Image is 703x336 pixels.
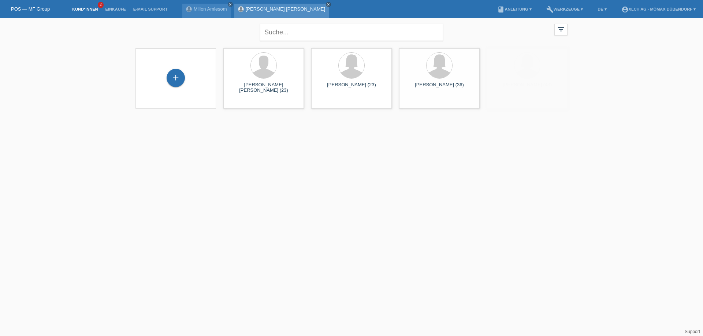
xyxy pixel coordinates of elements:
a: Support [685,329,700,334]
a: close [326,2,331,7]
a: Kund*innen [68,7,101,11]
div: [PERSON_NAME] (36) [405,82,474,94]
i: close [327,3,330,6]
a: [PERSON_NAME] [PERSON_NAME] [246,6,325,12]
i: filter_list [557,25,565,33]
a: close [228,2,233,7]
a: Milion Amlesom [194,6,227,12]
a: Einkäufe [101,7,129,11]
div: [PERSON_NAME] (23) [317,82,386,94]
a: account_circleXLCH AG - Mömax Dübendorf ▾ [618,7,699,11]
span: 2 [98,2,104,8]
a: buildWerkzeuge ▾ [543,7,587,11]
i: close [228,3,232,6]
div: [PERSON_NAME] [PERSON_NAME] (23) [229,82,298,94]
a: DE ▾ [594,7,610,11]
i: account_circle [621,6,629,13]
input: Suche... [260,24,443,41]
a: POS — MF Group [11,6,50,12]
i: book [497,6,505,13]
i: build [546,6,554,13]
div: Kund*in hinzufügen [167,72,185,84]
div: [PERSON_NAME] (48) [493,82,562,94]
a: bookAnleitung ▾ [494,7,535,11]
a: E-Mail Support [130,7,171,11]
